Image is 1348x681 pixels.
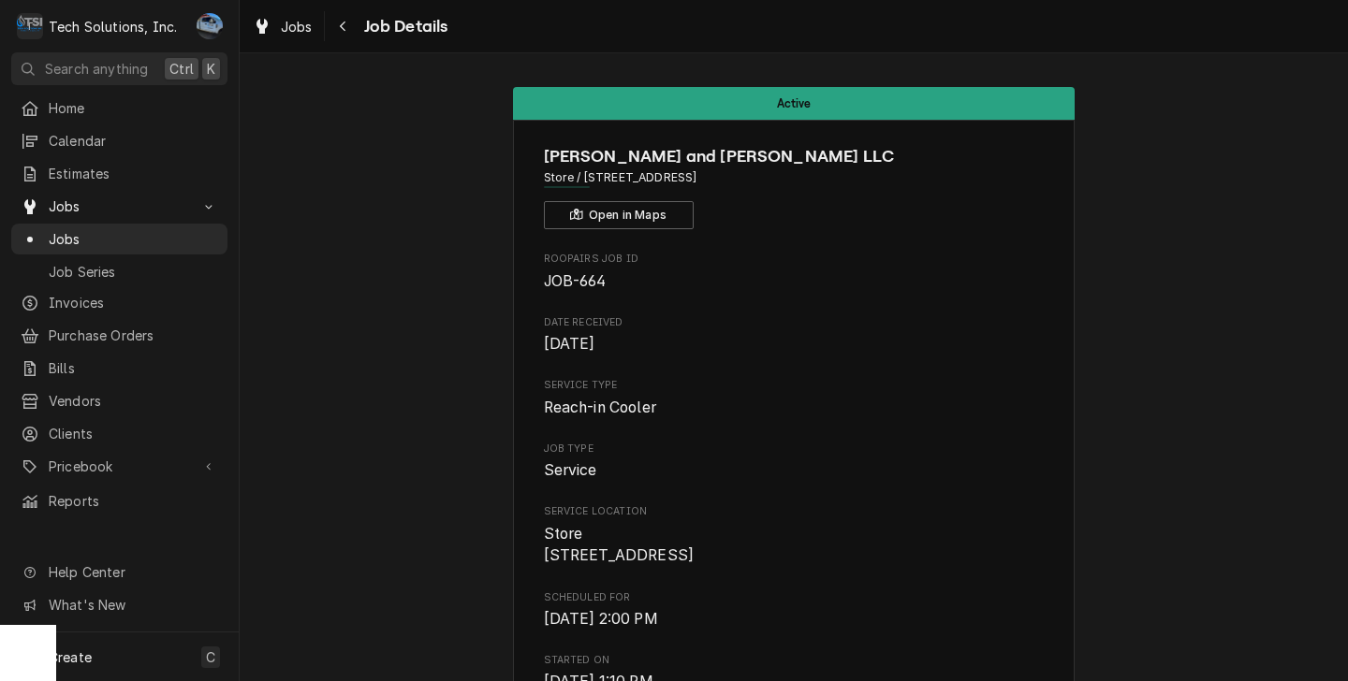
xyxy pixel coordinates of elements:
[544,653,1045,668] span: Started On
[544,590,1045,630] div: Scheduled For
[11,557,227,587] a: Go to Help Center
[49,424,218,443] span: Clients
[11,451,227,482] a: Go to Pricebook
[11,287,227,318] a: Invoices
[17,13,43,39] div: Tech Solutions, Inc.'s Avatar
[11,485,227,516] a: Reports
[49,456,190,476] span: Pricebook
[49,17,177,36] div: Tech Solutions, Inc.
[11,353,227,384] a: Bills
[544,459,1045,482] span: Job Type
[11,385,227,416] a: Vendors
[169,59,194,79] span: Ctrl
[544,169,1045,186] span: Address
[49,358,218,378] span: Bills
[544,525,695,565] span: Store [STREET_ADDRESS]
[197,13,223,39] div: JP
[544,397,1045,419] span: Service Type
[544,315,1045,330] span: Date Received
[207,59,215,79] span: K
[513,87,1075,120] div: Status
[11,589,227,620] a: Go to What's New
[49,595,216,615] span: What's New
[544,504,1045,567] div: Service Location
[544,504,1045,519] span: Service Location
[544,201,694,229] button: Open in Maps
[11,418,227,449] a: Clients
[49,649,92,665] span: Create
[329,11,359,41] button: Navigate back
[544,378,1045,418] div: Service Type
[544,144,1045,169] span: Name
[281,17,313,36] span: Jobs
[197,13,223,39] div: Joe Paschal's Avatar
[544,333,1045,355] span: Date Received
[49,229,218,249] span: Jobs
[49,131,218,151] span: Calendar
[11,320,227,351] a: Purchase Orders
[49,262,218,282] span: Job Series
[49,491,218,511] span: Reports
[544,315,1045,355] div: Date Received
[544,252,1045,267] span: Roopairs Job ID
[544,461,597,479] span: Service
[49,562,216,582] span: Help Center
[17,13,43,39] div: T
[544,272,607,290] span: JOB-664
[49,326,218,345] span: Purchase Orders
[11,52,227,85] button: Search anythingCtrlK
[544,335,595,353] span: [DATE]
[544,590,1045,605] span: Scheduled For
[11,256,227,287] a: Job Series
[544,378,1045,393] span: Service Type
[245,11,320,42] a: Jobs
[544,270,1045,293] span: Roopairs Job ID
[49,98,218,118] span: Home
[544,442,1045,482] div: Job Type
[206,647,215,667] span: C
[49,293,218,312] span: Invoices
[544,608,1045,630] span: Scheduled For
[359,14,448,39] span: Job Details
[11,125,227,156] a: Calendar
[49,164,218,183] span: Estimates
[11,191,227,222] a: Go to Jobs
[11,93,227,123] a: Home
[49,196,190,216] span: Jobs
[11,224,227,254] a: Jobs
[544,144,1045,229] div: Client Information
[777,97,812,109] span: Active
[11,158,227,189] a: Estimates
[544,523,1045,567] span: Service Location
[544,398,656,416] span: Reach-in Cooler
[49,391,218,411] span: Vendors
[544,610,658,628] span: [DATE] 2:00 PM
[544,442,1045,456] span: Job Type
[544,252,1045,292] div: Roopairs Job ID
[45,59,148,79] span: Search anything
